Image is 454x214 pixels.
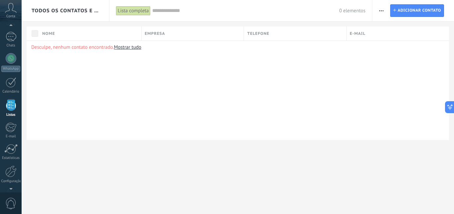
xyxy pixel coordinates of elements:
div: Calendário [1,90,21,94]
div: Chats [1,43,21,48]
span: Empresa [145,31,165,37]
span: Adicionar contato [397,5,441,17]
span: 0 elementos [339,8,365,14]
a: Adicionar contato [390,4,444,17]
span: Conta [6,14,15,19]
div: Lista completa [116,6,151,16]
div: WhatsApp [1,66,20,72]
div: Estatísticas [1,156,21,160]
div: Listas [1,113,21,117]
span: Telefone [247,31,269,37]
span: Nome [42,31,55,37]
div: E-mail [1,134,21,139]
p: Desculpe, nenhum contato encontrado. [31,44,444,50]
button: Mais [377,4,386,17]
span: E-mail [350,31,366,37]
a: Mostrar tudo [114,44,141,50]
span: Todos os contatos e Empresas [32,8,100,14]
div: Configurações [1,179,21,183]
